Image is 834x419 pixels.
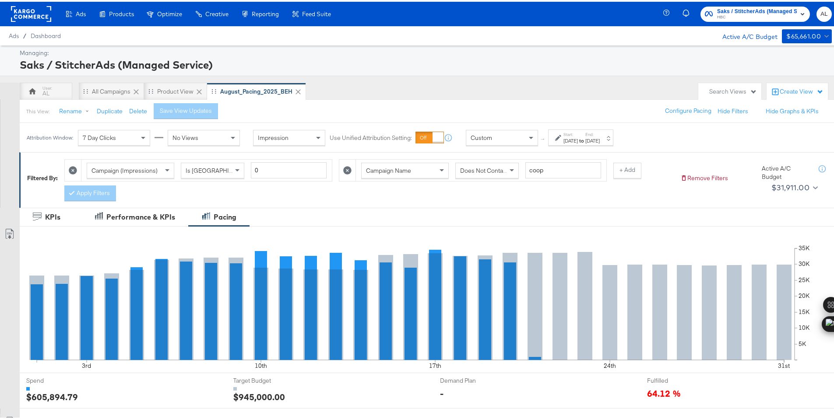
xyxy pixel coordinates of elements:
div: Performance & KPIs [106,210,175,220]
div: Managing: [20,47,830,56]
text: 25K [799,274,810,282]
span: Impression [258,132,289,140]
div: All Campaigns [92,86,130,94]
span: Creative [205,9,229,16]
text: 31st [778,360,790,368]
span: Target Budget [233,375,299,383]
text: 30K [799,258,810,266]
div: Pacing [214,210,236,220]
text: 3rd [82,360,91,368]
div: Active A/C Budget [762,163,810,179]
button: Duplicate [97,105,123,114]
div: $945,000.00 [233,389,285,402]
label: End: [585,130,600,136]
span: Reporting [252,9,279,16]
button: Remove Filters [680,172,728,181]
button: $65,661.00 [782,28,832,42]
text: 17th [429,360,441,368]
div: August_Pacing_2025_BEH [220,86,292,94]
span: AL [820,7,828,17]
span: Fulfilled [647,375,713,383]
label: Start: [563,130,578,136]
div: This View: [26,106,49,113]
text: 35K [799,242,810,250]
text: 15K [799,306,810,314]
span: / [19,31,31,38]
div: [DATE] [563,136,578,143]
button: Hide Filters [718,105,748,114]
div: KPIs [45,210,60,220]
div: Saks / StitcherAds (Managed Service) [20,56,830,70]
button: + Add [613,161,641,177]
span: Ads [76,9,86,16]
button: AL [816,5,832,20]
div: Active A/C Budget [713,28,778,41]
text: 5K [799,338,806,346]
input: Enter a number [251,161,327,177]
span: Products [109,9,134,16]
strong: to [578,136,585,142]
div: Drag to reorder tab [83,87,88,92]
button: Delete [129,105,147,114]
span: Spend [26,375,92,383]
span: ↑ [539,136,547,139]
div: $31,911.00 [771,179,809,192]
span: Does Not Contain [460,165,508,173]
div: Search Views [709,86,757,94]
span: Custom [471,132,492,140]
span: Ads [9,31,19,38]
div: Filtered By: [27,172,58,181]
button: $31,911.00 [768,179,820,193]
span: Campaign (Impressions) [91,165,158,173]
div: Create View [780,86,823,94]
button: Saks / StitcherAds (Managed Service)HBC [700,5,810,20]
text: 20K [799,290,810,298]
span: Feed Suite [302,9,331,16]
span: Campaign Name [366,165,411,173]
div: $605,894.79 [26,389,78,402]
div: Attribution Window: [26,133,74,139]
span: Saks / StitcherAds (Managed Service) [717,5,797,14]
a: Dashboard [31,31,61,38]
div: Drag to reorder tab [148,87,153,92]
button: Hide Graphs & KPIs [766,105,819,114]
span: 7 Day Clicks [83,132,116,140]
div: $65,661.00 [786,29,821,40]
span: No Views [172,132,198,140]
span: 64.12 % [647,385,681,397]
text: 10th [255,360,267,368]
span: Demand Plan [440,375,506,383]
span: Optimize [157,9,182,16]
div: Drag to reorder tab [211,87,216,92]
div: Product View [157,86,194,94]
div: - [440,385,443,398]
div: AL [42,87,49,96]
button: Configure Pacing [659,101,718,117]
text: 10K [799,322,810,330]
text: 24th [604,360,616,368]
label: Use Unified Attribution Setting: [330,132,412,140]
button: Rename [53,102,99,118]
span: HBC [717,12,797,19]
span: Is [GEOGRAPHIC_DATA] [186,165,253,173]
div: [DATE] [585,136,600,143]
input: Enter a search term [525,161,601,177]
